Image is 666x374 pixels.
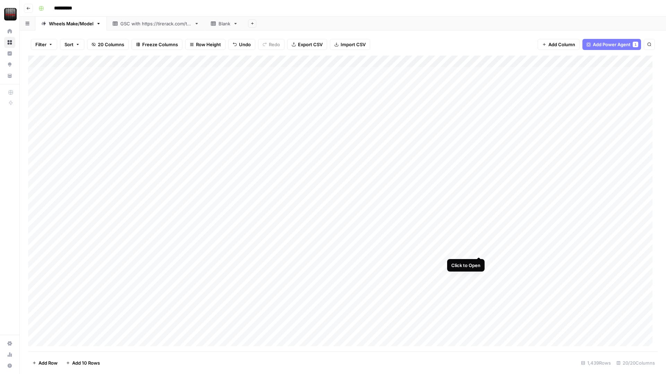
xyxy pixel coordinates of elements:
button: Export CSV [287,39,327,50]
a: Usage [4,349,15,360]
a: Settings [4,338,15,349]
span: Filter [35,41,46,48]
button: Help + Support [4,360,15,371]
a: Insights [4,48,15,59]
div: GSC with [URL][DOMAIN_NAME] [120,20,191,27]
div: Wheels Make/Model [49,20,93,27]
div: 1 [633,42,638,47]
img: Tire Rack Logo [4,8,17,20]
div: Click to Open [451,262,480,269]
a: Home [4,26,15,37]
button: Freeze Columns [131,39,182,50]
button: Add 10 Rows [62,357,104,368]
button: Add Column [538,39,580,50]
button: Add Row [28,357,62,368]
span: Add Power Agent [593,41,631,48]
span: Redo [269,41,280,48]
span: Import CSV [341,41,366,48]
a: Wheels Make/Model [35,17,107,31]
span: Row Height [196,41,221,48]
span: 20 Columns [98,41,124,48]
button: Redo [258,39,284,50]
a: Opportunities [4,59,15,70]
div: Blank [219,20,230,27]
div: 20/20 Columns [614,357,658,368]
button: Sort [60,39,84,50]
button: Undo [228,39,255,50]
div: 1,439 Rows [578,357,614,368]
span: Undo [239,41,251,48]
button: Row Height [185,39,225,50]
span: Add 10 Rows [72,359,100,366]
span: 1 [634,42,637,47]
button: Workspace: Tire Rack [4,6,15,23]
span: Export CSV [298,41,323,48]
button: Import CSV [330,39,370,50]
a: Blank [205,17,244,31]
a: Browse [4,37,15,48]
span: Sort [65,41,74,48]
button: Filter [31,39,57,50]
button: Add Power Agent1 [582,39,641,50]
a: Your Data [4,70,15,81]
span: Add Column [548,41,575,48]
a: GSC with [URL][DOMAIN_NAME] [107,17,205,31]
button: 20 Columns [87,39,129,50]
span: Add Row [39,359,58,366]
span: Freeze Columns [142,41,178,48]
